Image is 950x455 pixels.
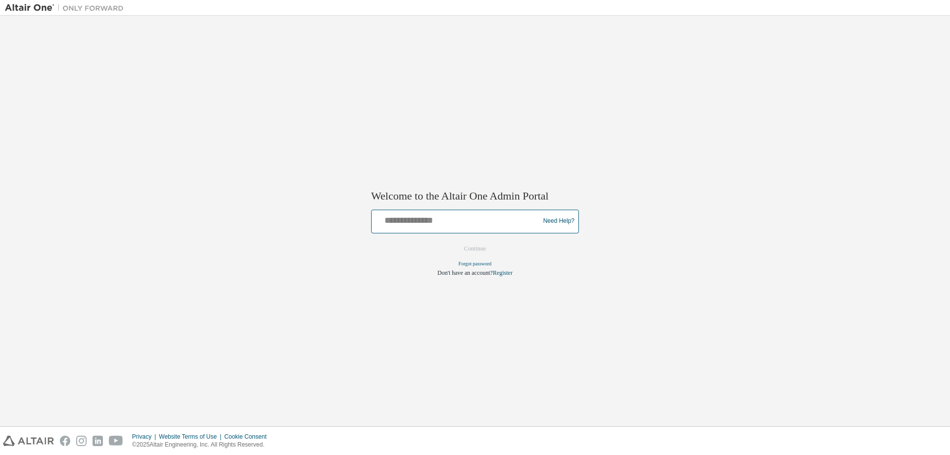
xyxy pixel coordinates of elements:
a: Register [493,269,513,276]
h2: Welcome to the Altair One Admin Portal [371,190,579,203]
img: linkedin.svg [93,436,103,446]
div: Website Terms of Use [159,433,224,441]
a: Need Help? [543,221,574,222]
div: Privacy [132,433,159,441]
a: Forgot password [459,261,492,266]
p: © 2025 Altair Engineering, Inc. All Rights Reserved. [132,441,273,449]
img: instagram.svg [76,436,87,446]
img: Altair One [5,3,129,13]
div: Cookie Consent [224,433,272,441]
span: Don't have an account? [437,269,493,276]
img: facebook.svg [60,436,70,446]
img: youtube.svg [109,436,123,446]
img: altair_logo.svg [3,436,54,446]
